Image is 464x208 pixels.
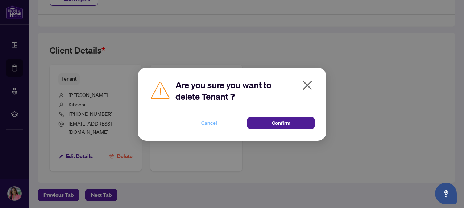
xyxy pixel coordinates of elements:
[247,117,315,129] button: Confirm
[435,183,457,204] button: Open asap
[175,117,243,129] button: Cancel
[272,117,290,129] span: Confirm
[149,79,171,101] img: Caution Icon
[175,79,315,102] h2: Are you sure you want to delete Tenant ?
[302,80,313,91] span: close
[201,117,217,129] span: Cancel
